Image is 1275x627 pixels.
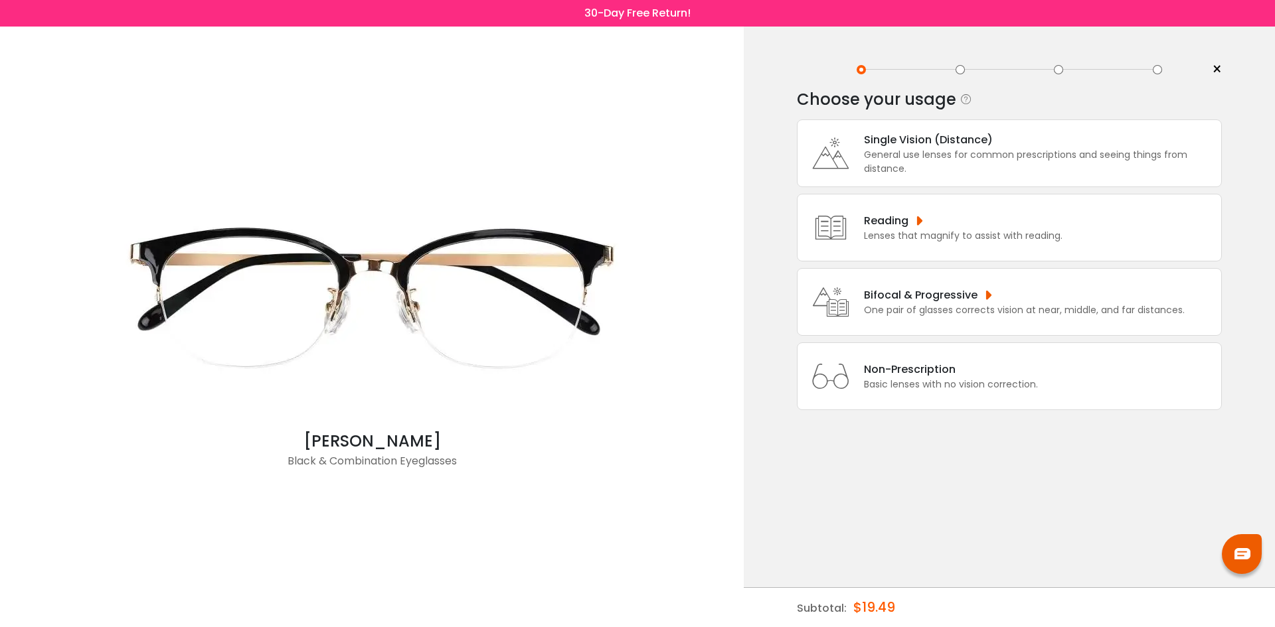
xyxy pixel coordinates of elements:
[864,212,1062,229] div: Reading
[106,453,637,480] div: Black & Combination Eyeglasses
[864,361,1038,378] div: Non-Prescription
[864,229,1062,243] div: Lenses that magnify to assist with reading.
[864,148,1215,176] div: General use lenses for common prescriptions and seeing things from distance.
[1202,60,1222,80] a: ×
[864,287,1185,303] div: Bifocal & Progressive
[864,131,1215,148] div: Single Vision (Distance)
[864,303,1185,317] div: One pair of glasses corrects vision at near, middle, and far distances.
[853,588,895,626] div: $19.49
[797,86,956,113] div: Choose your usage
[864,378,1038,391] div: Basic lenses with no vision correction.
[106,164,637,429] img: Black Polly - Combination Eyeglasses
[1234,548,1250,559] img: chat
[106,429,637,453] div: [PERSON_NAME]
[1212,60,1222,80] span: ×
